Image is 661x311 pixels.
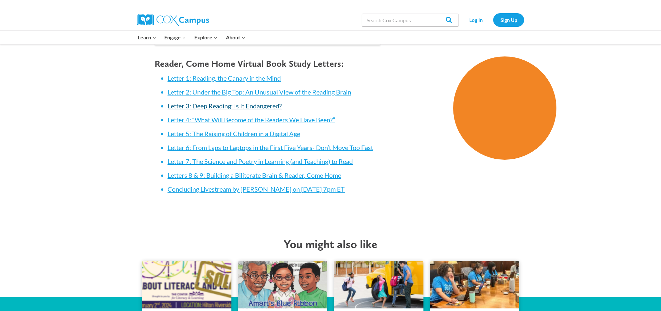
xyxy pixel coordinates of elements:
img: The Ohio Department of Education Partners with Cox Campus to Create a Credential for the State’s ... [331,260,425,309]
a: Letter 7: The Science and Poetry in Learning (and Teaching) to Read [168,157,353,165]
img: Inspiring Insight – Harvard Strategic Data Project [428,260,522,309]
a: Letters 8 & 9: Building a Biliterate Brain & Reader, Come Home [168,171,341,179]
a: Sign Up [493,13,524,26]
a: Letter 6: From Laps to Laptops in the First Five Years- Don’t Move Too Fast [168,144,373,151]
nav: Primary Navigation [134,31,249,44]
button: Child menu of About [222,31,249,44]
h4: Reader, Come Home Virtual Book Study Letters: [155,58,381,69]
a: Letter 4: “What Will Become of the Readers We Have Been?” [168,116,335,124]
img: Rollins Releases the Next Book in the Amari Series [236,260,330,309]
input: Search Cox Campus [362,14,459,26]
nav: Secondary Navigation [462,13,524,26]
button: Child menu of Explore [190,31,222,44]
a: Concluding Livestream by [PERSON_NAME] on [DATE] 7pm ET [168,185,345,193]
img: Cox Campus [137,14,209,26]
a: Letter 2: Under the Big Top: An Unusual View of the Reading Brain [168,88,351,96]
button: Child menu of Engage [160,31,190,44]
a: Letter 1: Reading, the Canary in the Mind [168,74,281,82]
a: Letter 5: The Raising of Children in a Digital Age [168,130,300,137]
h2: You might also like [132,237,529,251]
a: Log In [462,13,490,26]
a: Letter 3: Deep Reading: Is It Endangered? [168,102,282,110]
button: Child menu of Learn [134,31,160,44]
img: Plain Talk 2024 [139,260,233,309]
